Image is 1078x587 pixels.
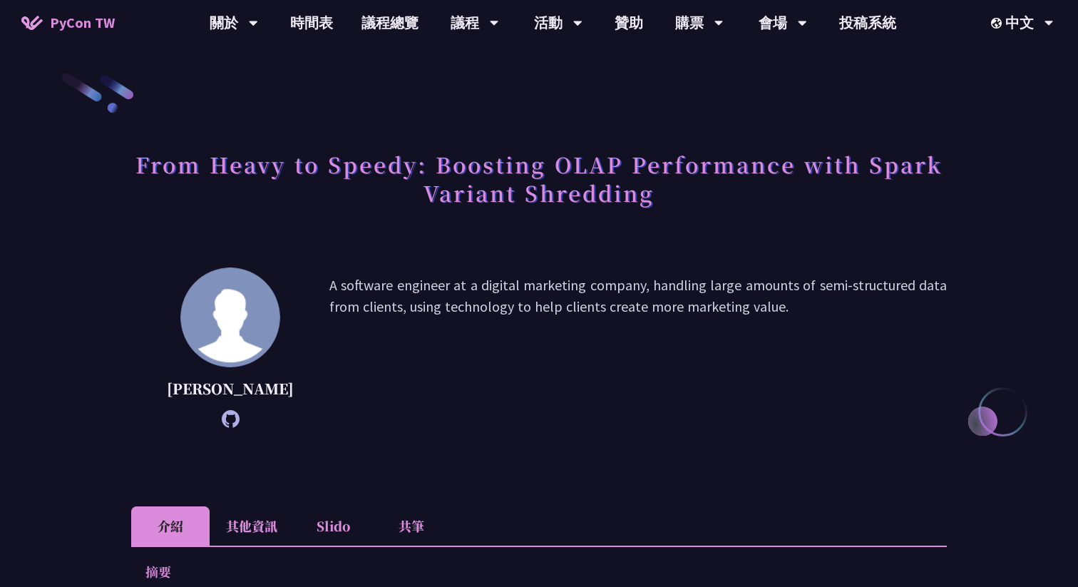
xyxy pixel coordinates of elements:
[167,378,294,399] p: [PERSON_NAME]
[145,561,904,582] p: 摘要
[991,18,1005,29] img: Locale Icon
[294,506,372,546] li: Slido
[7,5,129,41] a: PyCon TW
[21,16,43,30] img: Home icon of PyCon TW 2025
[372,506,451,546] li: 共筆
[131,506,210,546] li: 介紹
[131,143,947,214] h1: From Heavy to Speedy: Boosting OLAP Performance with Spark Variant Shredding
[210,506,294,546] li: 其他資訊
[329,275,947,421] p: A software engineer at a digital marketing company, handling large amounts of semi-structured dat...
[180,267,280,367] img: Wei Jun Cheng
[50,12,115,34] span: PyCon TW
